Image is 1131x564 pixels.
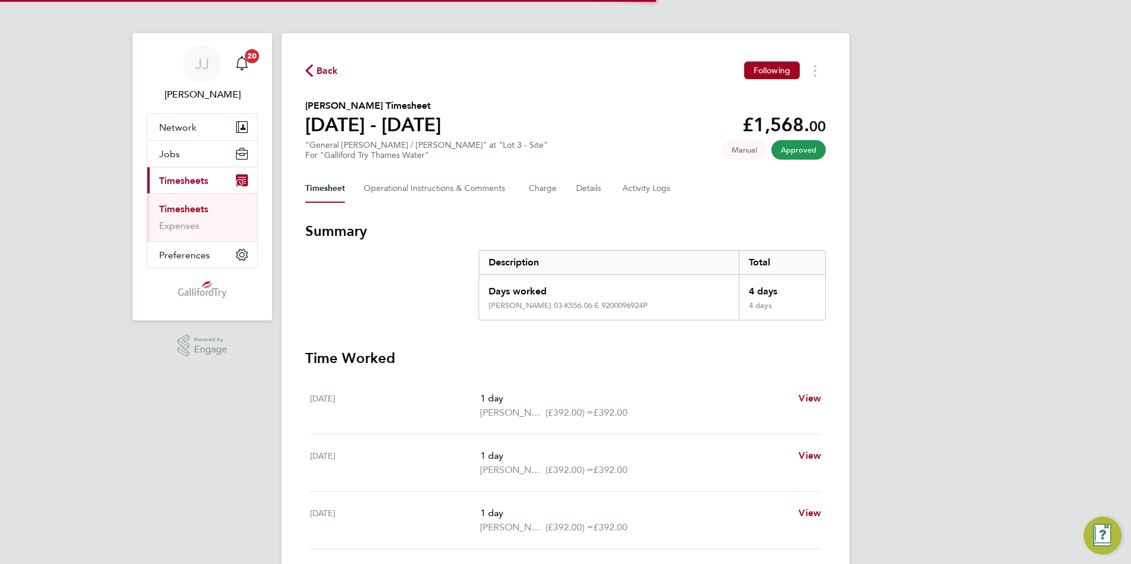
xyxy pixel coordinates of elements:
span: [PERSON_NAME] 03-K556.06-E 9200096924P [480,463,545,477]
span: (£392.00) = [545,464,593,475]
span: Preferences [159,249,210,261]
p: 1 day [480,449,789,463]
span: Jonathan Jones [147,87,258,102]
button: Network [147,114,257,140]
button: Timesheets [147,167,257,193]
span: Following [754,65,790,76]
div: 4 days [739,275,825,301]
button: Charge [529,174,557,203]
h1: [DATE] - [DATE] [305,113,441,137]
p: 1 day [480,391,789,406]
span: JJ [195,56,209,72]
span: (£392.00) = [545,407,593,418]
span: View [799,393,821,404]
button: Jobs [147,141,257,167]
span: £392.00 [593,464,628,475]
div: [DATE] [310,506,480,534]
button: Timesheet [305,174,345,203]
button: Back [305,63,338,78]
app-decimal: £1,568. [742,114,826,136]
a: View [799,391,821,406]
a: JJ[PERSON_NAME] [147,45,258,102]
a: View [799,449,821,463]
div: 4 days [739,301,825,320]
nav: Main navigation [133,33,272,320]
span: View [799,507,821,518]
span: [PERSON_NAME] 03-K556.06-E 9200096924P [480,520,545,534]
span: Network [159,122,196,133]
span: (£392.00) = [545,521,593,533]
span: Engage [194,345,227,355]
span: This timesheet has been approved. [771,140,826,160]
h2: [PERSON_NAME] Timesheet [305,99,441,113]
button: Preferences [147,242,257,268]
button: Timesheets Menu [804,61,826,80]
h3: Time Worked [305,349,826,368]
div: [DATE] [310,449,480,477]
a: View [799,506,821,520]
span: £392.00 [593,521,628,533]
a: Go to home page [147,280,258,299]
div: Total [739,251,825,274]
span: 20 [245,49,259,63]
span: £392.00 [593,407,628,418]
div: "General [PERSON_NAME] / [PERSON_NAME]" at "Lot 3 - Site" [305,140,548,160]
button: Following [744,61,800,79]
div: For "Galliford Try Thames Water" [305,150,548,160]
button: Activity Logs [622,174,672,203]
div: [DATE] [310,391,480,420]
span: Back [316,64,338,78]
a: Timesheets [159,203,208,215]
span: Timesheets [159,175,208,186]
button: Operational Instructions & Comments [364,174,510,203]
span: This timesheet was manually created. [722,140,767,160]
span: View [799,450,821,461]
div: Description [479,251,739,274]
a: Expenses [159,220,199,231]
a: 20 [230,45,254,83]
p: 1 day [480,506,789,520]
div: Summary [479,250,826,320]
a: Powered byEngage [177,335,228,357]
h3: Summary [305,222,826,241]
div: Days worked [479,275,739,301]
span: Powered by [194,335,227,345]
button: Details [576,174,603,203]
span: Jobs [159,148,180,160]
div: Timesheets [147,193,257,241]
span: [PERSON_NAME] 03-K556.06-E 9200096924P [480,406,545,420]
img: gallifordtry-logo-retina.png [178,280,227,299]
div: [PERSON_NAME] 03-K556.06-E 9200096924P [489,301,648,310]
span: 00 [809,118,826,135]
button: Engage Resource Center [1084,517,1122,555]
